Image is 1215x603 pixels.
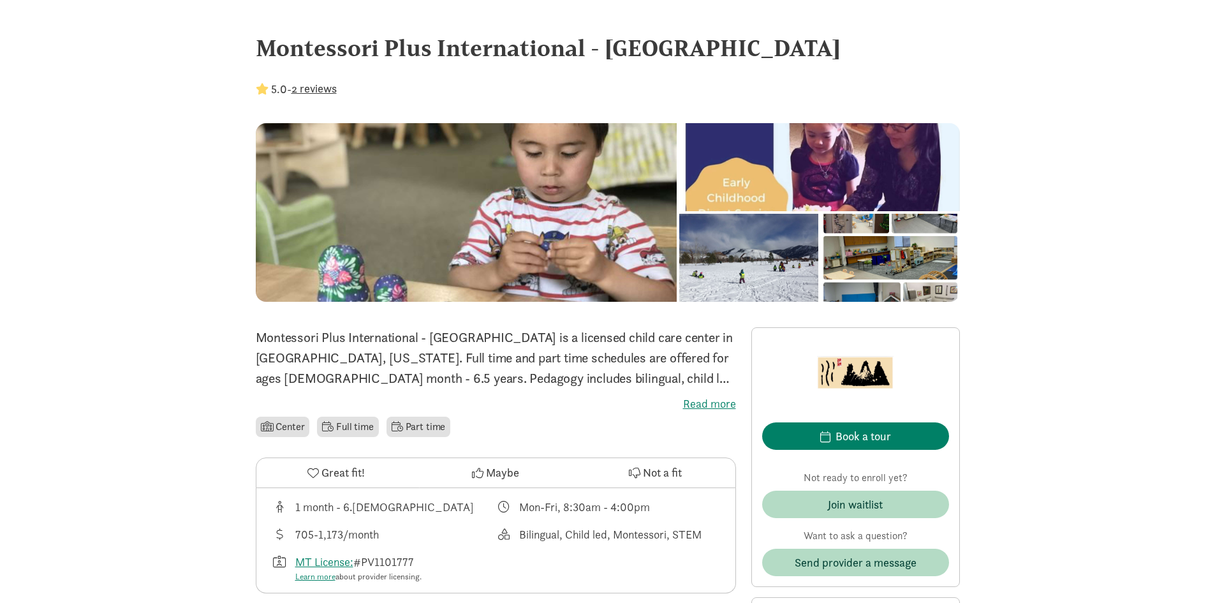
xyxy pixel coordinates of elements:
div: about provider licensing. [295,570,422,583]
div: Join waitlist [828,496,883,513]
div: Age range for children that this provider cares for [272,498,496,516]
p: Want to ask a question? [762,528,949,544]
div: #PV1101777 [295,553,422,583]
div: Book a tour [836,428,891,445]
span: Send provider a message [795,554,917,571]
li: Part time [387,417,450,437]
button: 2 reviews [291,80,337,97]
p: Montessori Plus International - [GEOGRAPHIC_DATA] is a licensed child care center in [GEOGRAPHIC_... [256,327,736,389]
img: Provider logo [817,338,894,407]
span: Great fit! [321,464,365,481]
button: Join waitlist [762,491,949,518]
div: License number [272,553,496,583]
div: Montessori Plus International - [GEOGRAPHIC_DATA] [256,31,960,65]
div: This provider's education philosophy [496,526,720,543]
li: Full time [317,417,378,437]
div: Average tuition for this program [272,526,496,543]
p: Not ready to enroll yet? [762,470,949,486]
div: - [256,80,337,98]
button: Book a tour [762,422,949,450]
button: Maybe [416,458,575,488]
button: Great fit! [256,458,416,488]
label: Read more [256,396,736,412]
button: Send provider a message [762,549,949,576]
div: Class schedule [496,498,720,516]
div: Mon-Fri, 8:30am - 4:00pm [519,498,650,516]
div: 1 month - 6.[DEMOGRAPHIC_DATA] [295,498,474,516]
button: Not a fit [575,458,735,488]
div: 705-1,173/month [295,526,379,543]
div: Bilingual, Child led, Montessori, STEM [519,526,702,543]
a: Learn more [295,571,335,582]
span: Not a fit [643,464,682,481]
li: Center [256,417,310,437]
a: MT License: [295,555,353,569]
span: Maybe [486,464,519,481]
strong: 5.0 [271,82,287,96]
